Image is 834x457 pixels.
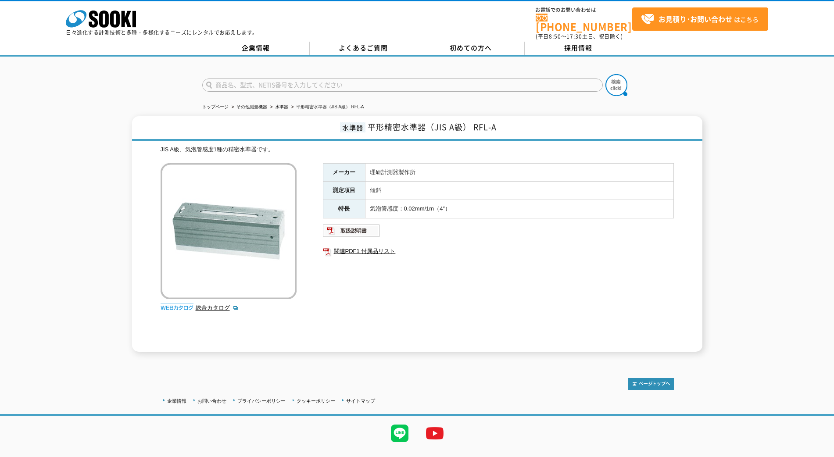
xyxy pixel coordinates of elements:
th: メーカー [323,163,365,182]
a: トップページ [202,104,229,109]
td: 傾斜 [365,182,673,200]
a: [PHONE_NUMBER] [536,14,632,32]
img: YouTube [417,416,452,451]
span: お電話でのお問い合わせは [536,7,632,13]
strong: お見積り･お問い合わせ [659,14,732,24]
li: 平形精密水準器（JIS A級） RFL-A [290,103,364,112]
a: よくあるご質問 [310,42,417,55]
th: 測定項目 [323,182,365,200]
span: 水準器 [340,122,365,132]
span: 17:30 [566,32,582,40]
div: JIS A級、気泡管感度1種の精密水準器です。 [161,145,674,154]
a: 企業情報 [167,398,186,403]
td: 理研計測器製作所 [365,163,673,182]
img: btn_search.png [605,74,627,96]
a: お問い合わせ [197,398,226,403]
input: 商品名、型式、NETIS番号を入力してください [202,79,603,92]
a: 取扱説明書 [323,229,380,236]
td: 気泡管感度：0.02mm/1m（4″） [365,200,673,218]
a: 総合カタログ [196,304,239,311]
a: プライバシーポリシー [237,398,286,403]
span: (平日 ～ 土日、祝日除く) [536,32,623,40]
span: 8:50 [549,32,561,40]
a: 関連PDF1 付属品リスト [323,246,674,257]
p: 日々進化する計測技術と多種・多様化するニーズにレンタルでお応えします。 [66,30,258,35]
th: 特長 [323,200,365,218]
a: 初めての方へ [417,42,525,55]
span: はこちら [641,13,759,26]
img: webカタログ [161,303,193,312]
img: LINE [382,416,417,451]
img: トップページへ [628,378,674,390]
span: 平形精密水準器（JIS A級） RFL-A [368,121,497,133]
a: 採用情報 [525,42,632,55]
a: お見積り･お問い合わせはこちら [632,7,768,31]
img: 平形精密水準器（JIS A級） RFL-A [161,163,297,299]
img: 取扱説明書 [323,224,380,238]
a: 水準器 [275,104,288,109]
span: 初めての方へ [450,43,492,53]
a: クッキーポリシー [297,398,335,403]
a: 企業情報 [202,42,310,55]
a: その他測量機器 [236,104,267,109]
a: サイトマップ [346,398,375,403]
